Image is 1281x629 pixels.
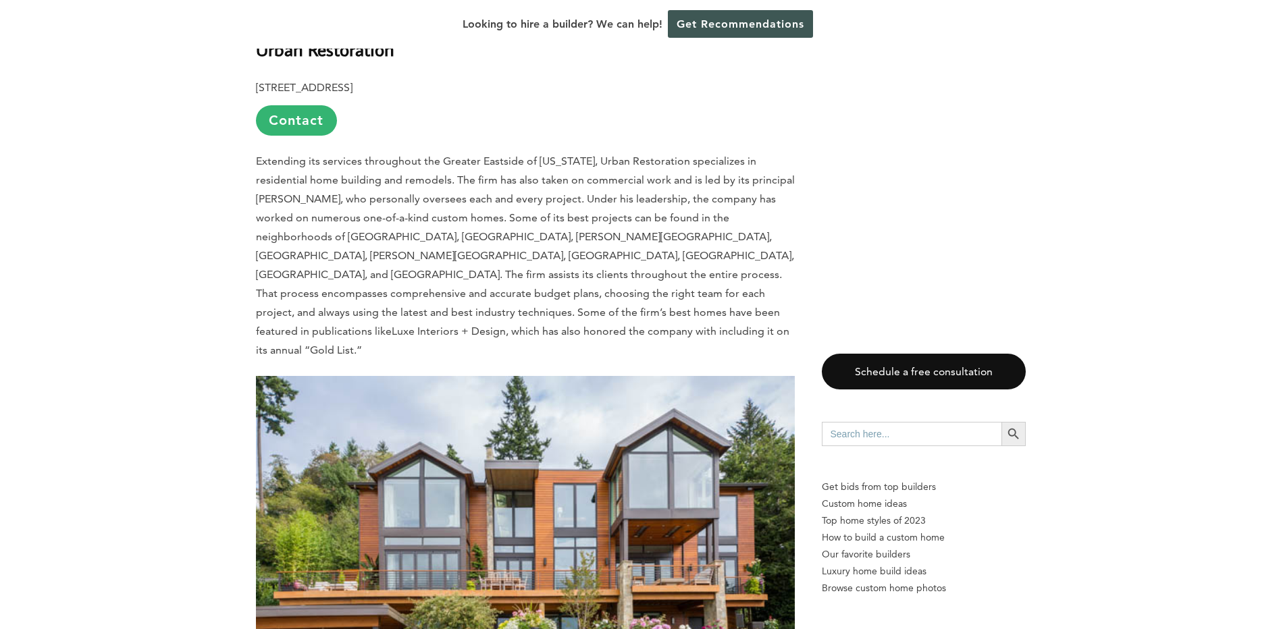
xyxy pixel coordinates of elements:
[1006,427,1021,441] svg: Search
[256,325,789,356] span: , which has also honored the company with including it on its annual “Gold List.”
[822,580,1026,597] a: Browse custom home photos
[1213,562,1265,613] iframe: Drift Widget Chat Controller
[822,478,1026,495] p: Get bids from top builders
[256,81,352,94] b: [STREET_ADDRESS]
[822,422,1001,446] input: Search here...
[256,155,795,337] span: Extending its services throughout the Greater Eastside of [US_STATE], Urban Restoration specializ...
[822,512,1026,529] a: Top home styles of 2023
[392,325,506,337] span: Luxe Interiors + Design
[256,105,337,136] a: Contact
[822,354,1026,389] a: Schedule a free consultation
[822,563,1026,580] a: Luxury home build ideas
[822,529,1026,546] a: How to build a custom home
[668,10,813,38] a: Get Recommendations
[256,37,394,61] b: Urban Restoration
[822,546,1026,563] a: Our favorite builders
[822,495,1026,512] a: Custom home ideas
